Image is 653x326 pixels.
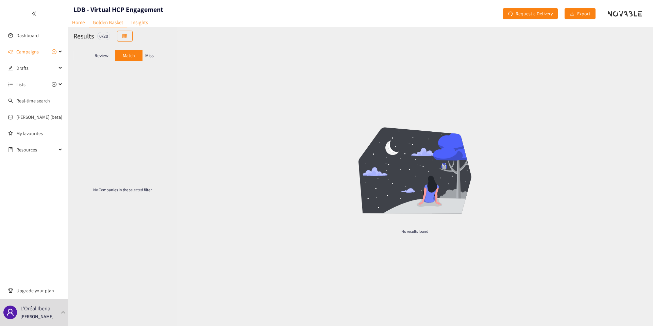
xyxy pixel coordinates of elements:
span: book [8,147,13,152]
span: double-left [32,11,36,16]
a: Dashboard [16,32,39,38]
span: redo [508,11,513,17]
a: [PERSON_NAME] (beta) [16,114,62,120]
span: unordered-list [8,82,13,87]
p: Miss [145,53,154,58]
p: No Companies in the selected filter [90,187,155,193]
span: download [570,11,574,17]
span: Export [577,10,590,17]
iframe: Chat Widget [539,252,653,326]
p: No results found [276,228,554,234]
div: 0 / 20 [97,32,110,40]
h2: Results [73,31,94,41]
p: L'Oréal Iberia [20,304,50,313]
p: Match [123,53,135,58]
span: Lists [16,78,26,91]
span: plus-circle [52,82,56,87]
span: Drafts [16,61,56,75]
a: My favourites [16,127,63,140]
span: sound [8,49,13,54]
span: trophy [8,288,13,293]
button: redoRequest a Delivery [503,8,558,19]
a: Home [68,17,89,28]
span: user [6,308,14,316]
span: Campaigns [16,45,39,59]
span: Request a Delivery [516,10,553,17]
a: Golden Basket [89,17,127,28]
div: Widget de chat [539,252,653,326]
span: edit [8,66,13,70]
button: downloadExport [565,8,596,19]
span: table [122,34,127,39]
button: table [117,31,133,42]
span: Upgrade your plan [16,284,63,297]
span: Resources [16,143,56,157]
p: [PERSON_NAME] [20,313,53,320]
span: plus-circle [52,49,56,54]
a: Insights [127,17,152,28]
p: Review [95,53,108,58]
h1: LDB - Virtual HCP Engagement [73,5,163,14]
a: Real-time search [16,98,50,104]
